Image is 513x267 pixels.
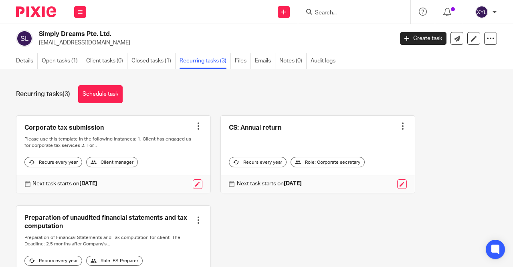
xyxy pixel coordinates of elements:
[279,53,307,69] a: Notes (0)
[79,181,97,187] strong: [DATE]
[314,10,386,17] input: Search
[16,90,70,98] h1: Recurring tasks
[291,157,365,167] div: Role: Corporate secretary
[180,53,231,69] a: Recurring tasks (3)
[255,53,275,69] a: Emails
[86,157,138,167] div: Client manager
[32,180,97,188] p: Next task starts on
[24,157,82,167] div: Recurs every year
[39,30,318,38] h2: Simply Dreams Pte. Ltd.
[42,53,82,69] a: Open tasks (1)
[229,157,287,167] div: Recurs every year
[284,181,302,187] strong: [DATE]
[400,32,446,45] a: Create task
[63,91,70,97] span: (3)
[24,256,82,266] div: Recurs every year
[86,53,127,69] a: Client tasks (0)
[16,6,56,17] img: Pixie
[39,39,388,47] p: [EMAIL_ADDRESS][DOMAIN_NAME]
[235,53,251,69] a: Files
[311,53,339,69] a: Audit logs
[131,53,176,69] a: Closed tasks (1)
[86,256,143,266] div: Role: FS Preparer
[16,53,38,69] a: Details
[78,85,123,103] a: Schedule task
[237,180,302,188] p: Next task starts on
[16,30,33,47] img: svg%3E
[475,6,488,18] img: svg%3E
